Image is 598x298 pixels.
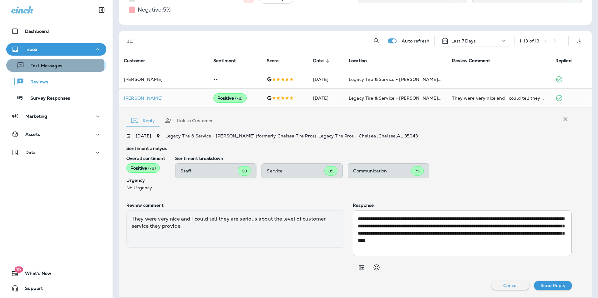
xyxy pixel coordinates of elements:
[353,168,411,173] p: Communication
[148,166,156,171] span: ( 78 )
[175,156,572,161] p: Sentiment breakdown
[25,114,47,119] p: Marketing
[6,25,106,37] button: Dashboard
[6,91,106,104] button: Survey Responses
[93,4,110,16] button: Collapse Sidebar
[124,58,145,63] span: Customer
[6,75,106,88] button: Reviews
[126,185,165,190] p: No Urgency
[25,29,49,34] p: Dashboard
[6,43,106,56] button: Inbox
[235,96,243,101] span: ( 78 )
[349,77,499,82] span: Legacy Tire & Service - [PERSON_NAME] (formerly Chelsea Tire Pros)
[124,96,203,101] div: Click to view Customer Drawer
[124,96,203,101] p: [PERSON_NAME]
[519,38,539,43] div: 1 - 13 of 13
[492,281,529,290] button: Cancel
[555,58,572,63] span: Replied
[6,146,106,159] button: Data
[574,35,586,47] button: Export as CSV
[126,210,345,248] div: They were very nice and I could tell they are serious about the level of customer service they pr...
[138,5,171,15] h5: Negative: 5 %
[452,58,490,63] span: Review Comment
[124,35,136,47] button: Filters
[313,58,324,63] span: Date
[126,163,160,173] div: Positive
[355,261,368,274] button: Add in a premade template
[452,95,545,101] div: They were very nice and I could tell they are serious about the level of customer service they pr...
[14,266,23,273] span: 19
[124,77,203,82] p: [PERSON_NAME]
[24,63,62,69] p: Text Messages
[6,128,106,141] button: Assets
[267,168,324,173] p: Service
[6,59,106,72] button: Text Messages
[165,133,418,139] span: Legacy Tire & Service - [PERSON_NAME] (formerly Chelsea Tire Pros) - Legacy Tire Pros - Chelsea ,...
[25,47,37,52] p: Inbox
[213,58,244,64] span: Sentiment
[415,168,420,174] span: 75
[402,38,429,43] p: Auto refresh
[308,89,344,107] td: [DATE]
[308,70,344,89] td: [DATE]
[353,203,572,208] p: Response
[208,70,262,89] td: --
[126,156,165,161] p: Overall sentiment
[25,150,36,155] p: Data
[349,58,375,64] span: Location
[24,79,48,85] p: Reviews
[452,58,498,64] span: Review Comment
[126,178,165,183] p: Urgency
[349,58,367,63] span: Location
[555,58,580,64] span: Replied
[451,38,476,43] p: Last 7 Days
[349,95,499,101] span: Legacy Tire & Service - [PERSON_NAME] (formerly Chelsea Tire Pros)
[126,109,160,132] button: Reply
[213,58,236,63] span: Sentiment
[6,267,106,280] button: 19What's New
[160,109,218,132] button: Link to Customer
[19,286,43,293] span: Support
[24,96,70,102] p: Survey Responses
[370,35,383,47] button: Search Reviews
[370,261,383,274] button: Select an emoji
[6,110,106,122] button: Marketing
[267,58,279,63] span: Score
[540,283,565,288] p: Send Reply
[503,283,518,288] p: Cancel
[124,58,153,64] span: Customer
[213,93,247,103] div: Positive
[242,168,247,174] span: 80
[6,282,106,295] button: Support
[136,133,151,138] p: [DATE]
[126,146,572,151] p: Sentiment analysis
[25,132,40,137] p: Assets
[180,168,238,173] p: Staff
[534,281,572,290] button: Send Reply
[126,203,345,208] p: Review comment
[267,58,287,64] span: Score
[19,271,51,278] span: What's New
[313,58,332,64] span: Date
[328,168,333,174] span: 85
